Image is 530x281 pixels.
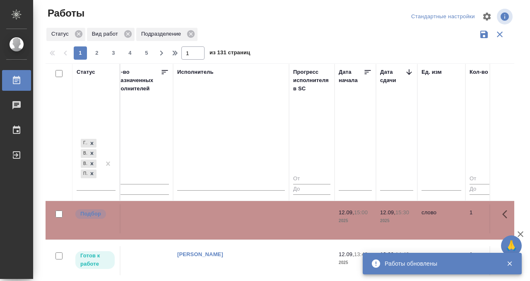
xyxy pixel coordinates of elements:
[339,209,354,216] p: 12.09,
[141,30,184,38] p: Подразделение
[501,260,518,267] button: Закрыть
[465,246,507,275] td: 1
[81,160,87,168] div: В ожидании
[339,217,372,225] p: 2025
[339,259,372,267] p: 2025
[422,68,442,76] div: Ед. изм
[75,250,116,270] div: Исполнитель может приступить к работе
[107,246,173,275] td: 0
[51,30,72,38] p: Статус
[497,204,517,224] button: Здесь прячутся важные кнопки
[46,7,84,20] span: Работы
[111,68,161,93] div: Кол-во неназначенных исполнителей
[339,251,354,257] p: 12.09,
[177,68,214,76] div: Исполнитель
[470,184,503,194] input: До
[395,209,409,216] p: 15:30
[293,174,330,184] input: От
[465,204,507,233] td: 1
[417,246,465,275] td: слово
[140,46,153,60] button: 5
[80,159,97,169] div: Готов к работе, В работе, В ожидании, Подбор
[409,10,477,23] div: split button
[81,149,87,158] div: В работе
[87,28,135,41] div: Вид работ
[80,210,101,218] p: Подбор
[111,184,169,194] input: До
[80,148,97,159] div: Готов к работе, В работе, В ожидании, Подбор
[492,27,508,42] button: Сбросить фильтры
[504,237,518,254] span: 🙏
[339,68,364,85] div: Дата начала
[80,138,97,148] div: Готов к работе, В работе, В ожидании, Подбор
[477,7,497,27] span: Настроить таблицу
[46,28,85,41] div: Статус
[123,49,137,57] span: 4
[501,235,522,256] button: 🙏
[80,252,110,268] p: Готов к работе
[385,259,494,268] div: Работы обновлены
[80,169,97,179] div: Готов к работе, В работе, В ожидании, Подбор
[107,46,120,60] button: 3
[293,184,330,194] input: До
[75,208,116,220] div: Можно подбирать исполнителей
[77,68,95,76] div: Статус
[111,174,169,184] input: От
[81,170,87,178] div: Подбор
[90,49,104,57] span: 2
[123,46,137,60] button: 4
[497,9,514,24] span: Посмотреть информацию
[395,251,409,257] p: 14:40
[92,30,121,38] p: Вид работ
[81,139,87,148] div: Готов к работе
[177,251,223,257] a: [PERSON_NAME]
[470,68,488,76] div: Кол-во
[470,174,503,184] input: От
[354,251,368,257] p: 13:40
[140,49,153,57] span: 5
[380,251,395,257] p: 12.09,
[210,48,250,60] span: из 131 страниц
[136,28,198,41] div: Подразделение
[380,209,395,216] p: 12.09,
[417,204,465,233] td: слово
[107,204,173,233] td: 0
[90,46,104,60] button: 2
[293,68,330,93] div: Прогресс исполнителя в SC
[380,68,405,85] div: Дата сдачи
[380,217,413,225] p: 2025
[107,49,120,57] span: 3
[354,209,368,216] p: 15:00
[476,27,492,42] button: Сохранить фильтры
